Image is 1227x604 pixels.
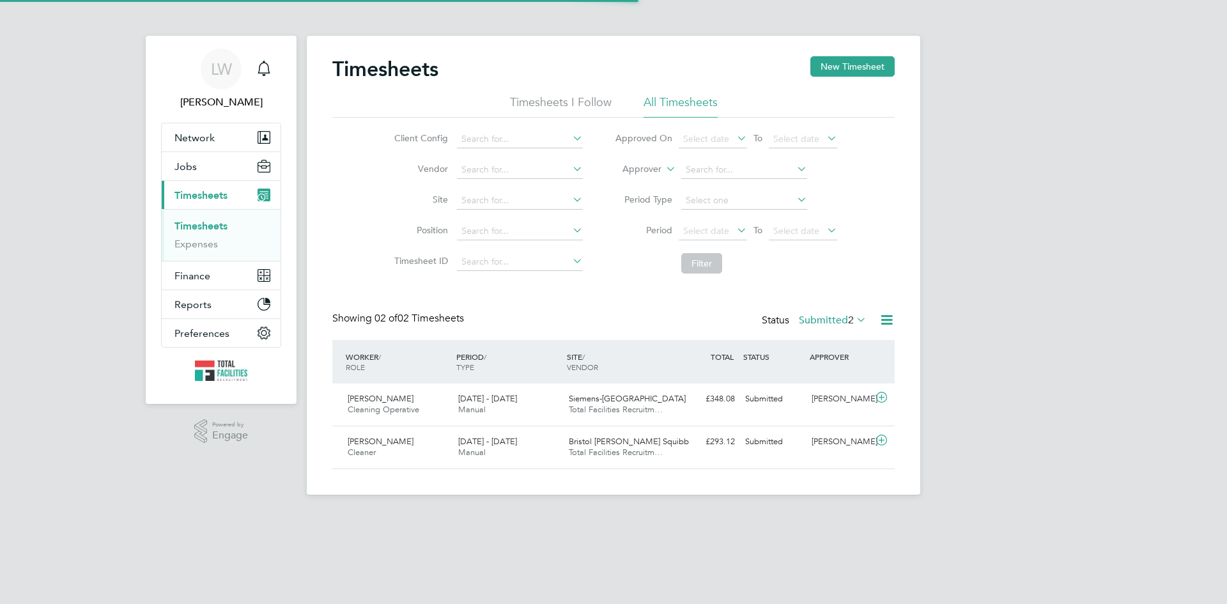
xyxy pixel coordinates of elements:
span: Total Facilities Recruitm… [569,404,663,415]
span: Select date [773,225,819,236]
input: Search for... [457,130,583,148]
span: Cleaner [348,447,376,458]
span: Manual [458,447,486,458]
button: Network [162,123,281,151]
span: Select date [683,225,729,236]
span: Engage [212,430,248,441]
label: Submitted [799,314,867,327]
label: Client Config [390,132,448,144]
span: Bristol [PERSON_NAME] Squibb [569,436,689,447]
span: Cleaning Operative [348,404,419,415]
span: Manual [458,404,486,415]
span: ROLE [346,362,365,372]
label: Site [390,194,448,205]
span: / [378,352,381,362]
button: Filter [681,253,722,274]
button: Preferences [162,319,281,347]
span: [DATE] - [DATE] [458,393,517,404]
li: Timesheets I Follow [510,95,612,118]
span: 2 [848,314,854,327]
div: £348.08 [674,389,740,410]
span: Network [174,132,215,144]
span: Reports [174,298,212,311]
span: Jobs [174,160,197,173]
span: Finance [174,270,210,282]
span: / [582,352,585,362]
input: Search for... [681,161,807,179]
span: VENDOR [567,362,598,372]
span: Louise Walsh [161,95,281,110]
span: Preferences [174,327,229,339]
span: Select date [773,133,819,144]
nav: Main navigation [146,36,297,404]
label: Approver [604,163,661,176]
a: Powered byEngage [194,419,249,444]
div: [PERSON_NAME] [806,431,873,453]
label: Approved On [615,132,672,144]
span: Siemens-[GEOGRAPHIC_DATA] [569,393,686,404]
button: Reports [162,290,281,318]
div: Status [762,312,869,330]
div: Submitted [740,431,806,453]
a: Expenses [174,238,218,250]
input: Search for... [457,192,583,210]
label: Period [615,224,672,236]
h2: Timesheets [332,56,438,82]
div: [PERSON_NAME] [806,389,873,410]
div: Timesheets [162,209,281,261]
span: Select date [683,133,729,144]
input: Select one [681,192,807,210]
span: Powered by [212,419,248,430]
span: 02 of [374,312,397,325]
span: LW [211,61,232,77]
div: PERIOD [453,345,564,378]
span: To [750,130,766,146]
input: Search for... [457,222,583,240]
span: TYPE [456,362,474,372]
label: Vendor [390,163,448,174]
button: New Timesheet [810,56,895,77]
div: WORKER [343,345,453,378]
button: Jobs [162,152,281,180]
span: [DATE] - [DATE] [458,436,517,447]
span: Timesheets [174,189,228,201]
span: / [484,352,486,362]
div: £293.12 [674,431,740,453]
label: Period Type [615,194,672,205]
span: [PERSON_NAME] [348,436,413,447]
span: To [750,222,766,238]
input: Search for... [457,161,583,179]
button: Timesheets [162,181,281,209]
div: APPROVER [806,345,873,368]
a: Timesheets [174,220,228,232]
span: TOTAL [711,352,734,362]
div: STATUS [740,345,806,368]
label: Position [390,224,448,236]
label: Timesheet ID [390,255,448,267]
a: Go to home page [161,360,281,381]
img: tfrecruitment-logo-retina.png [195,360,247,381]
div: SITE [564,345,674,378]
span: 02 Timesheets [374,312,464,325]
input: Search for... [457,253,583,271]
button: Finance [162,261,281,290]
div: Showing [332,312,467,325]
li: All Timesheets [644,95,718,118]
span: [PERSON_NAME] [348,393,413,404]
div: Submitted [740,389,806,410]
span: Total Facilities Recruitm… [569,447,663,458]
a: LW[PERSON_NAME] [161,49,281,110]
